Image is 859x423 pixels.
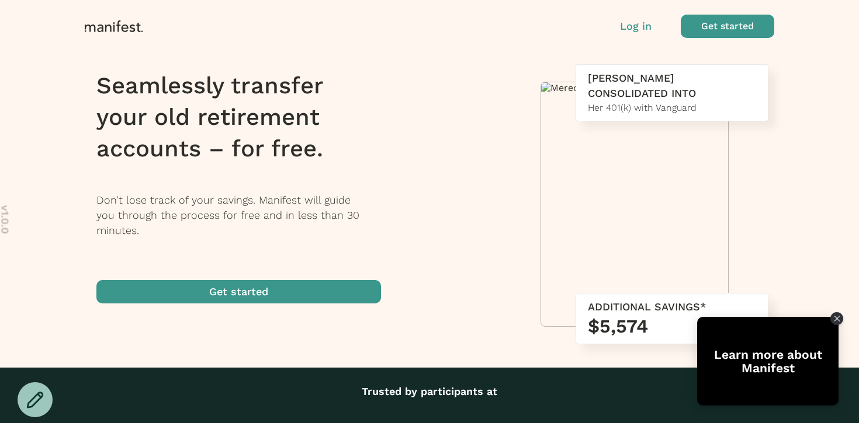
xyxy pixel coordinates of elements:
[96,193,396,238] p: Don’t lose track of your savings. Manifest will guide you through the process for free and in les...
[830,312,843,325] div: Close Tolstoy widget
[681,15,774,38] button: Get started
[588,314,756,338] h3: $5,574
[697,317,839,405] div: Open Tolstoy widget
[697,317,839,405] div: Tolstoy bubble widget
[697,348,839,375] div: Learn more about Manifest
[588,101,756,115] div: Her 401(k) with Vanguard
[697,317,839,405] div: Open Tolstoy
[588,299,756,314] div: ADDITIONAL SAVINGS*
[96,70,396,165] h1: Seamlessly transfer your old retirement accounts – for free.
[96,280,381,303] button: Get started
[620,19,652,34] button: Log in
[541,82,728,93] img: Meredith
[588,71,756,101] div: [PERSON_NAME] CONSOLIDATED INTO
